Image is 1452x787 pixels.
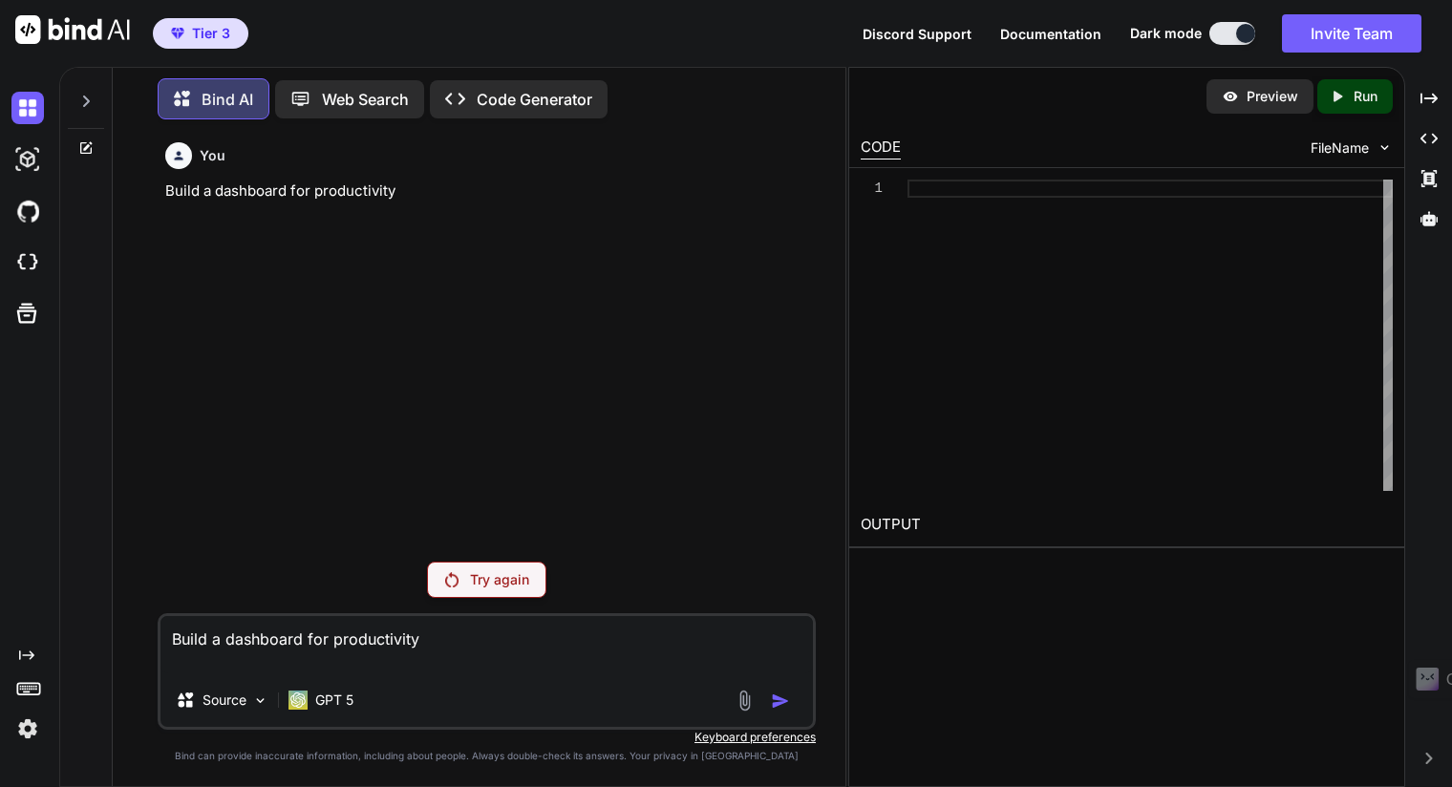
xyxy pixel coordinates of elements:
img: Bind AI [15,15,130,44]
img: darkAi-studio [11,143,44,176]
img: chevron down [1377,139,1393,156]
p: Preview [1247,87,1298,106]
button: Invite Team [1282,14,1421,53]
p: Code Generator [477,88,592,111]
p: Source [203,691,246,710]
span: Discord Support [863,26,972,42]
div: 1 [861,180,883,198]
img: attachment [734,690,756,712]
img: Pick Models [252,692,268,709]
img: preview [1222,88,1239,105]
span: Documentation [1000,26,1101,42]
img: cloudideIcon [11,246,44,279]
img: GPT 5 [288,691,308,710]
h6: You [200,146,225,165]
button: Documentation [1000,24,1101,44]
img: icon [771,691,790,711]
img: Retry [445,572,459,587]
p: Bind AI [202,88,253,111]
p: Build a dashboard for productivity [165,181,812,202]
p: Web Search [322,88,409,111]
h2: OUTPUT [849,502,1404,547]
span: FileName [1311,138,1369,158]
img: githubDark [11,195,44,227]
span: Dark mode [1130,24,1202,43]
img: premium [171,28,184,39]
img: darkChat [11,92,44,124]
p: Run [1354,87,1377,106]
span: Tier 3 [192,24,230,43]
img: settings [11,713,44,745]
p: GPT 5 [315,691,353,710]
button: premiumTier 3 [153,18,248,49]
p: Keyboard preferences [158,730,816,745]
div: CODE [861,137,901,160]
button: Discord Support [863,24,972,44]
p: Bind can provide inaccurate information, including about people. Always double-check its answers.... [158,749,816,763]
p: Try again [470,570,529,589]
textarea: Build a dashboard for productivity [160,616,813,673]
